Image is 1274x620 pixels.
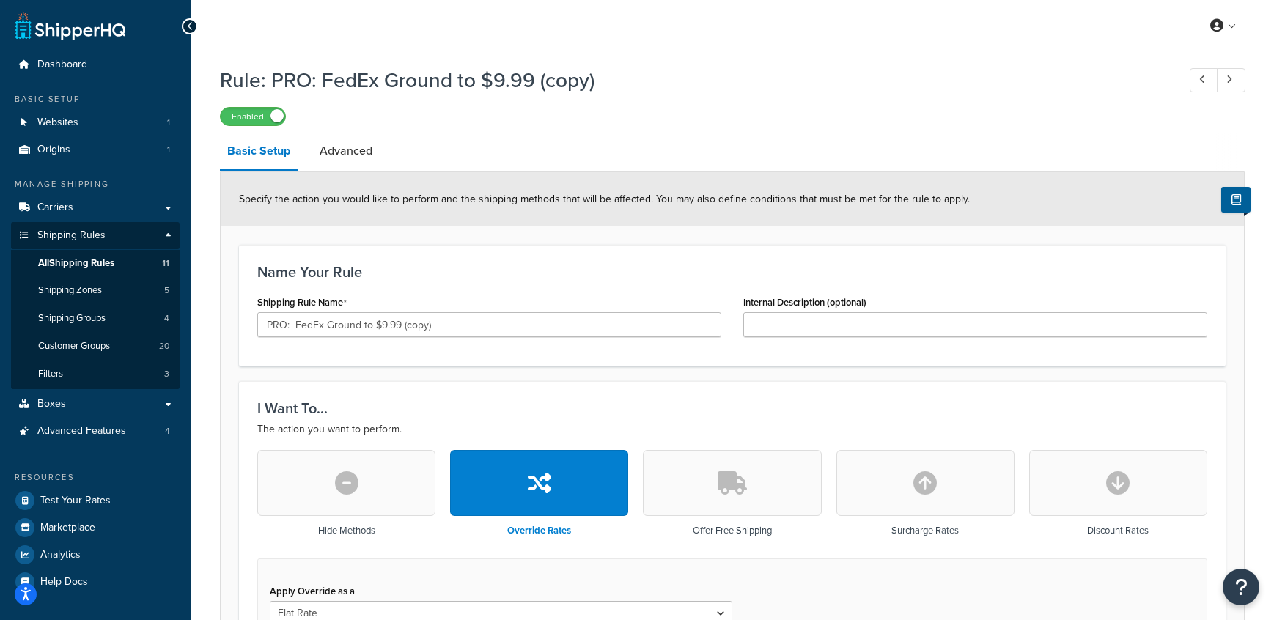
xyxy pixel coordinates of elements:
span: Websites [37,117,78,129]
a: Basic Setup [220,133,298,171]
a: Websites1 [11,109,180,136]
label: Apply Override as a [270,586,355,597]
a: Filters3 [11,361,180,388]
button: Open Resource Center [1223,569,1259,605]
label: Internal Description (optional) [743,297,866,308]
span: All Shipping Rules [38,257,114,270]
li: Shipping Zones [11,277,180,304]
span: Specify the action you would like to perform and the shipping methods that will be affected. You ... [239,191,970,207]
span: Help Docs [40,576,88,588]
a: Advanced [312,133,380,169]
span: Filters [38,368,63,380]
a: Test Your Rates [11,487,180,514]
span: 5 [164,284,169,297]
li: Shipping Rules [11,222,180,389]
span: 4 [164,312,169,325]
span: 11 [162,257,169,270]
span: Origins [37,144,70,156]
span: Marketplace [40,522,95,534]
a: Carriers [11,194,180,221]
div: Resources [11,471,180,484]
a: Analytics [11,542,180,568]
h3: Hide Methods [318,525,375,536]
span: Carriers [37,202,73,214]
button: Show Help Docs [1221,187,1251,213]
span: Test Your Rates [40,495,111,507]
h3: Discount Rates [1087,525,1149,536]
a: Help Docs [11,569,180,595]
a: Shipping Groups4 [11,305,180,332]
li: Advanced Features [11,418,180,445]
a: Shipping Rules [11,222,180,249]
span: Customer Groups [38,340,110,353]
a: AllShipping Rules11 [11,250,180,277]
span: 1 [167,117,170,129]
span: Shipping Zones [38,284,102,297]
h3: Surcharge Rates [891,525,959,536]
a: Boxes [11,391,180,418]
span: 3 [164,368,169,380]
span: Dashboard [37,59,87,71]
div: Manage Shipping [11,178,180,191]
a: Customer Groups20 [11,333,180,360]
h3: Name Your Rule [257,264,1207,280]
h3: I Want To... [257,400,1207,416]
li: Websites [11,109,180,136]
a: Advanced Features4 [11,418,180,445]
span: 20 [159,340,169,353]
a: Shipping Zones5 [11,277,180,304]
p: The action you want to perform. [257,421,1207,438]
h3: Offer Free Shipping [693,525,772,536]
a: Dashboard [11,51,180,78]
span: 4 [165,425,170,438]
span: Analytics [40,549,81,561]
li: Customer Groups [11,333,180,360]
li: Filters [11,361,180,388]
span: Advanced Features [37,425,126,438]
span: Boxes [37,398,66,410]
h1: Rule: PRO: FedEx Ground to $9.99 (copy) [220,66,1163,95]
div: Basic Setup [11,93,180,106]
span: Shipping Groups [38,312,106,325]
a: Previous Record [1190,68,1218,92]
li: Origins [11,136,180,163]
h3: Override Rates [507,525,571,536]
label: Shipping Rule Name [257,297,347,309]
a: Next Record [1217,68,1245,92]
label: Enabled [221,108,285,125]
span: 1 [167,144,170,156]
a: Origins1 [11,136,180,163]
a: Marketplace [11,514,180,541]
span: Shipping Rules [37,229,106,242]
li: Shipping Groups [11,305,180,332]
